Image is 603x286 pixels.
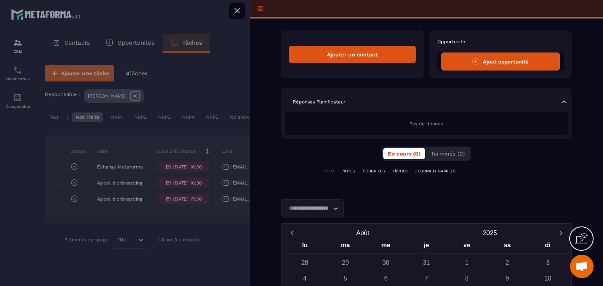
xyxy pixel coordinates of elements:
div: 1 [460,256,474,270]
p: TOUT [324,168,334,174]
div: 30 [379,256,393,270]
span: Pas de donnée [409,121,443,127]
div: 7 [419,272,433,285]
div: 29 [338,256,352,270]
div: sa [487,240,528,253]
button: Open years overlay [426,226,554,240]
button: Terminés (0) [426,148,470,159]
button: Ajout opportunité [441,52,560,71]
div: Search for option [281,199,344,217]
div: 3 [541,256,555,270]
div: Ajouter un contact [289,46,416,63]
button: Previous month [285,228,299,238]
div: lu [285,240,325,253]
div: 4 [298,272,312,285]
button: En cours (0) [383,148,425,159]
button: Next month [554,228,568,238]
div: 5 [338,272,352,285]
p: Opportunité [437,38,564,45]
p: COURRIELS [363,168,385,174]
div: 2 [501,256,514,270]
span: Terminés (0) [431,150,465,157]
div: me [365,240,406,253]
div: ma [325,240,365,253]
p: TÂCHES [393,168,407,174]
div: 8 [460,272,474,285]
a: Ouvrir le chat [570,255,594,278]
p: Réponses Planificateur [293,99,345,105]
div: di [528,240,568,253]
div: je [406,240,446,253]
p: JOURNAUX D'APPELS [415,168,455,174]
div: 6 [379,272,393,285]
button: Open months overlay [299,226,426,240]
p: NOTES [342,168,355,174]
div: 28 [298,256,312,270]
div: 10 [541,272,555,285]
div: 31 [419,256,433,270]
input: Search for option [286,204,331,213]
div: 9 [501,272,514,285]
span: En cours (0) [388,150,420,157]
div: ve [447,240,487,253]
